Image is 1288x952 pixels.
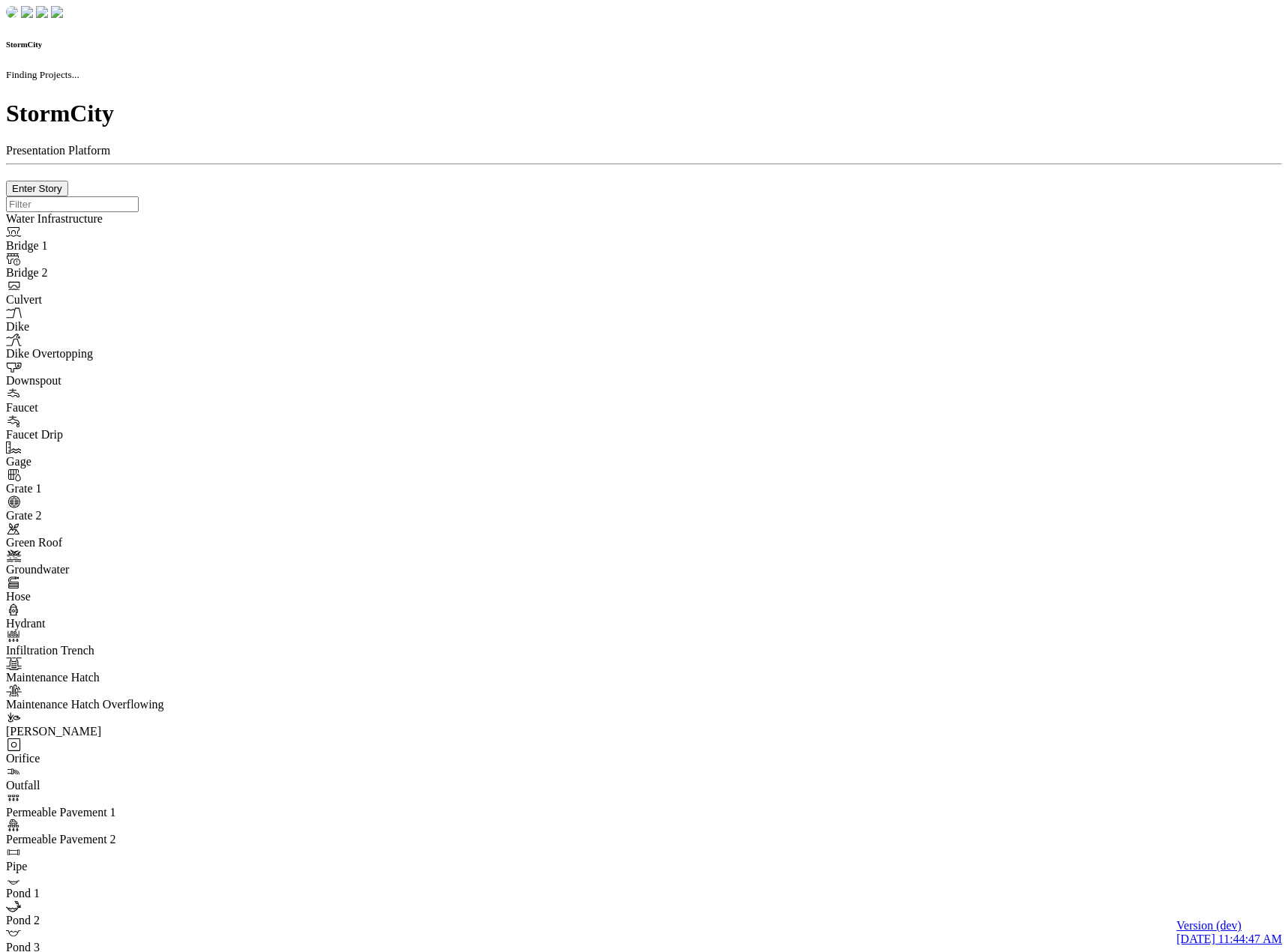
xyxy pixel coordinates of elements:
img: chi-fish-blink.png [51,6,63,18]
a: Version (dev) [DATE] 11:44:47 AM [1176,919,1282,946]
h1: StormCity [6,100,1282,127]
div: Pond 2 [6,914,210,927]
h6: StormCity [6,40,1282,49]
div: Dike Overtopping [6,347,210,361]
small: Finding Projects... [6,69,79,80]
span: [DATE] 11:44:47 AM [1176,933,1282,945]
div: Faucet Drip [6,428,210,442]
div: Water Infrastructure [6,212,210,226]
input: Filter [6,196,139,212]
div: Culvert [6,293,210,307]
div: Hydrant [6,617,210,630]
div: Permeable Pavement 1 [6,806,210,819]
div: Grate 2 [6,509,210,522]
div: Pond 1 [6,887,210,900]
div: Dike [6,320,210,334]
div: Outfall [6,779,210,792]
div: Permeable Pavement 2 [6,833,210,846]
div: Groundwater [6,563,210,576]
div: Bridge 1 [6,239,210,253]
div: Grate 1 [6,482,210,495]
div: Downspout [6,374,210,388]
div: Green Roof [6,536,210,549]
div: Bridge 2 [6,266,210,280]
div: Maintenance Hatch Overflowing [6,698,210,711]
img: chi-fish-up.png [36,6,48,18]
div: Orifice [6,752,210,765]
div: Pipe [6,860,210,873]
div: Maintenance Hatch [6,671,210,684]
div: Gage [6,455,210,469]
span: Presentation Platform [6,144,110,157]
img: chi-fish-down.png [21,6,33,18]
div: Hose [6,590,210,603]
div: Infiltration Trench [6,644,210,657]
img: chi-fish-down.png [6,6,18,18]
div: [PERSON_NAME] [6,725,210,738]
button: Enter Story [6,181,68,196]
div: Faucet [6,401,210,415]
